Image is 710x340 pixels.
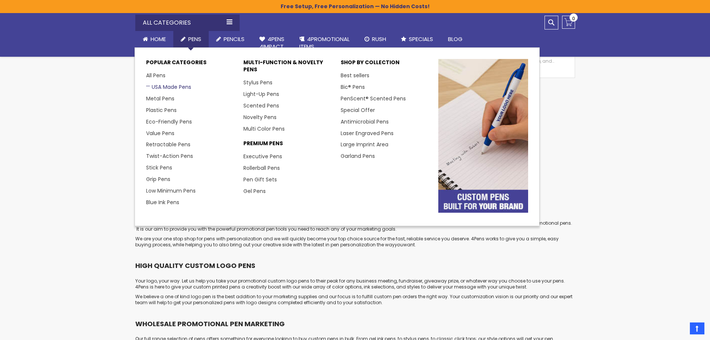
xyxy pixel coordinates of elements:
[243,176,277,183] a: Pen Gift Sets
[135,15,240,31] div: All Categories
[146,199,179,206] a: Blue Ink Pens
[441,31,470,47] a: Blog
[146,118,192,125] a: Eco-Friendly Pens
[394,31,441,47] a: Specials
[173,31,209,47] a: Pens
[438,59,528,212] img: custom-pens
[146,187,196,194] a: Low Minimum Pens
[341,95,406,102] a: PenScent® Scented Pens
[243,59,333,77] p: Multi-Function & Novelty Pens
[243,187,266,195] a: Gel Pens
[146,152,193,160] a: Twist-Action Pens
[448,35,463,43] span: Blog
[135,220,575,232] p: Here at 4Pens, we understand the importance of both professional, well-crafted customized pens cu...
[135,31,173,47] a: Home
[135,236,575,248] p: We are your one stop shop for pens with personalization and we will quickly become your top choic...
[209,31,252,47] a: Pencils
[224,35,244,43] span: Pencils
[243,113,277,121] a: Novelty Pens
[649,320,710,340] iframe: Google Customer Reviews
[341,83,365,91] a: Bic® Pens
[341,118,389,125] a: Antimicrobial Pens
[146,164,172,171] a: Stick Pens
[146,130,174,137] a: Value Pens
[252,31,292,55] a: 4Pens4impact
[135,278,575,290] p: Your logo, your way. Let us help you take your promotional custom logo pens to their peak for any...
[135,319,285,328] strong: WHOLESALE PROMOTIONAL PEN MARKETING
[572,15,575,22] span: 0
[243,140,333,151] p: Premium Pens
[243,125,285,132] a: Multi Color Pens
[146,59,236,70] p: Popular Categories
[146,106,177,114] a: Plastic Pens
[292,31,357,55] a: 4PROMOTIONALITEMS
[341,106,375,114] a: Special Offer
[562,16,575,29] a: 0
[188,35,201,43] span: Pens
[243,79,272,86] a: Stylus Pens
[146,141,190,148] a: Retractable Pens
[341,72,369,79] a: Best sellers
[299,35,350,50] span: 4PROMOTIONAL ITEMS
[357,31,394,47] a: Rush
[341,141,388,148] a: Large Imprint Area
[146,95,174,102] a: Metal Pens
[259,35,284,50] span: 4Pens 4impact
[409,35,433,43] span: Specials
[146,72,165,79] a: All Pens
[135,261,255,270] strong: HIGH QUALITY CUSTOM LOGO PENS
[243,164,280,172] a: Rollerball Pens
[243,153,282,160] a: Executive Pens
[243,102,279,109] a: Scented Pens
[341,59,430,70] p: Shop By Collection
[341,130,394,137] a: Laser Engraved Pens
[146,83,191,91] a: USA Made Pens
[341,152,375,160] a: Garland Pens
[372,35,386,43] span: Rush
[146,175,170,183] a: Grip Pens
[151,35,166,43] span: Home
[243,90,279,98] a: Light-Up Pens
[395,241,403,248] em: you
[135,294,575,306] p: We believe a one of kind logo pen is the best addition to your marketing supplies and our focus i...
